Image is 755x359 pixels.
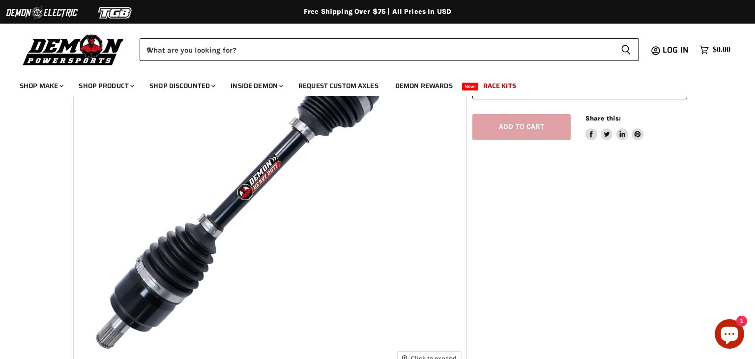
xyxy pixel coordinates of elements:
img: TGB Logo 2 [79,3,152,22]
input: When autocomplete results are available use up and down arrows to review and enter to select [140,38,613,61]
form: Product [140,38,639,61]
img: Demon Electric Logo 2 [5,3,79,22]
ul: Main menu [12,72,728,96]
button: Search [613,38,639,61]
a: Demon Rewards [388,76,460,96]
a: Shop Discounted [142,76,221,96]
a: Log in [658,46,695,55]
a: Race Kits [476,76,523,96]
a: Inside Demon [223,76,289,96]
aside: Share this: [585,114,644,140]
a: Shop Make [12,76,69,96]
a: $0.00 [695,43,735,57]
span: Log in [663,44,689,56]
img: Demon Powersports [20,32,127,67]
inbox-online-store-chat: Shopify online store chat [712,319,747,351]
span: New! [462,83,479,90]
a: Request Custom Axles [291,76,386,96]
a: Shop Product [71,76,140,96]
span: $0.00 [713,45,730,55]
span: Share this: [585,115,621,122]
